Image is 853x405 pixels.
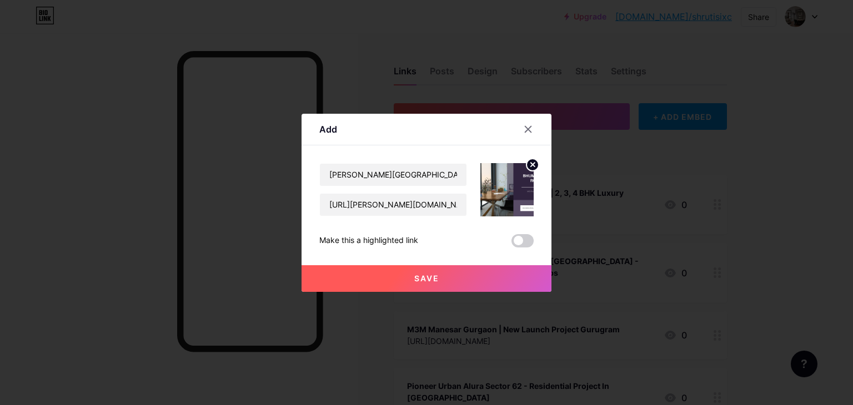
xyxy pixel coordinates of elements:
[302,265,551,292] button: Save
[414,274,439,283] span: Save
[320,164,466,186] input: Title
[480,163,534,216] img: link_thumbnail
[319,234,418,247] div: Make this a highlighted link
[320,194,466,216] input: URL
[319,123,337,136] div: Add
